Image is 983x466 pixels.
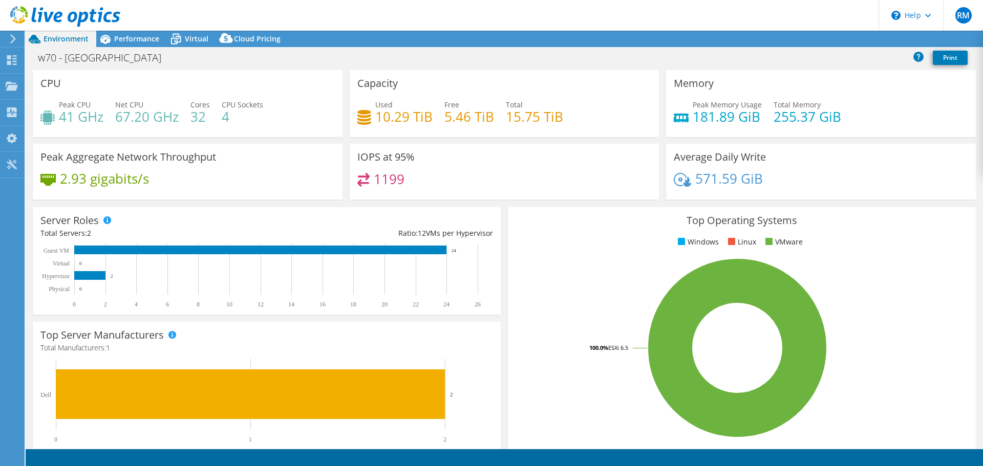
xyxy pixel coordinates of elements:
[40,391,51,398] text: Dell
[197,301,200,308] text: 8
[185,34,208,43] span: Virtual
[222,100,263,109] span: CPU Sockets
[59,111,103,122] h4: 41 GHz
[111,274,113,279] text: 2
[54,436,57,443] text: 0
[249,436,252,443] text: 1
[357,151,415,163] h3: IOPS at 95%
[166,301,169,308] text: 6
[418,228,426,238] span: 12
[42,273,70,280] text: Hypervisor
[413,301,419,308] text: 22
[725,236,756,248] li: Linux
[190,100,210,109] span: Cores
[506,100,523,109] span: Total
[87,228,91,238] span: 2
[955,7,972,24] span: RM
[258,301,264,308] text: 12
[763,236,803,248] li: VMware
[450,391,453,397] text: 2
[49,285,70,293] text: Physical
[693,100,762,109] span: Peak Memory Usage
[774,111,841,122] h4: 255.37 GiB
[675,236,719,248] li: Windows
[695,173,763,184] h4: 571.59 GiB
[40,329,164,341] h3: Top Server Manufacturers
[693,111,762,122] h4: 181.89 GiB
[375,100,393,109] span: Used
[104,301,107,308] text: 2
[114,34,159,43] span: Performance
[190,111,210,122] h4: 32
[40,151,216,163] h3: Peak Aggregate Network Throughput
[79,286,82,292] text: 0
[475,301,481,308] text: 26
[674,78,714,89] h3: Memory
[40,78,61,89] h3: CPU
[267,228,493,239] div: Ratio: VMs per Hypervisor
[288,301,294,308] text: 14
[44,247,69,254] text: Guest VM
[506,111,563,122] h4: 15.75 TiB
[891,11,901,20] svg: \n
[40,342,493,353] h4: Total Manufacturers:
[444,111,494,122] h4: 5.46 TiB
[226,301,232,308] text: 10
[350,301,356,308] text: 18
[73,301,76,308] text: 0
[357,78,398,89] h3: Capacity
[443,301,450,308] text: 24
[40,215,99,226] h3: Server Roles
[79,261,82,266] text: 0
[33,52,177,63] h1: w70 - [GEOGRAPHIC_DATA]
[444,100,459,109] span: Free
[608,344,628,351] tspan: ESXi 6.5
[381,301,388,308] text: 20
[115,100,143,109] span: Net CPU
[674,151,766,163] h3: Average Daily Write
[40,228,267,239] div: Total Servers:
[933,51,968,65] a: Print
[452,248,457,253] text: 24
[53,260,70,267] text: Virtual
[135,301,138,308] text: 4
[443,436,446,443] text: 2
[222,111,263,122] h4: 4
[234,34,281,43] span: Cloud Pricing
[319,301,326,308] text: 16
[44,34,89,43] span: Environment
[59,100,91,109] span: Peak CPU
[374,173,404,185] h4: 1199
[516,215,968,226] h3: Top Operating Systems
[774,100,821,109] span: Total Memory
[589,344,608,351] tspan: 100.0%
[115,111,179,122] h4: 67.20 GHz
[106,343,110,352] span: 1
[60,173,149,184] h4: 2.93 gigabits/s
[375,111,433,122] h4: 10.29 TiB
